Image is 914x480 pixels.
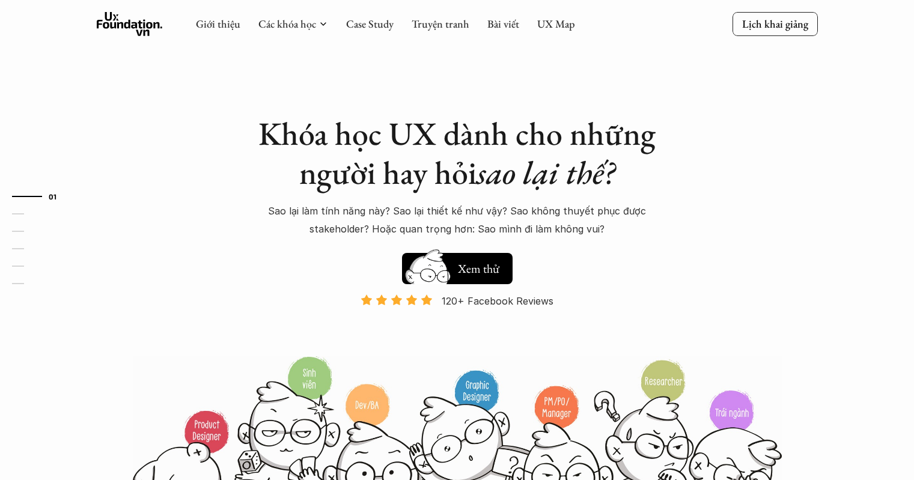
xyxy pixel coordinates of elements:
[30,210,40,218] strong: 02
[346,17,394,31] a: Case Study
[456,260,501,277] h5: Xem thử
[247,202,668,238] p: Sao lại làm tính năng này? Sao lại thiết kế như vậy? Sao không thuyết phục được stakeholder? Hoặc...
[30,245,40,253] strong: 04
[456,258,497,275] h5: Hay thôi
[537,17,575,31] a: UX Map
[487,17,519,31] a: Bài viết
[247,114,668,192] h1: Khóa học UX dành cho những người hay hỏi
[362,316,552,353] p: Và đang giảm dần do Facebook ra tính năng Locked Profile 😭 😭 😭
[49,192,57,201] strong: 01
[477,151,615,193] em: sao lại thế?
[742,17,808,31] p: Lịch khai giảng
[412,17,469,31] a: Truyện tranh
[350,294,564,354] a: 120+ Facebook Reviews
[12,189,69,204] a: 01
[30,279,40,288] strong: 06
[258,17,316,31] a: Các khóa học
[196,17,240,31] a: Giới thiệu
[30,262,40,270] strong: 05
[733,12,818,35] a: Lịch khai giảng
[442,292,553,310] p: 120+ Facebook Reviews
[402,247,513,284] a: Xem thử
[30,227,40,235] strong: 03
